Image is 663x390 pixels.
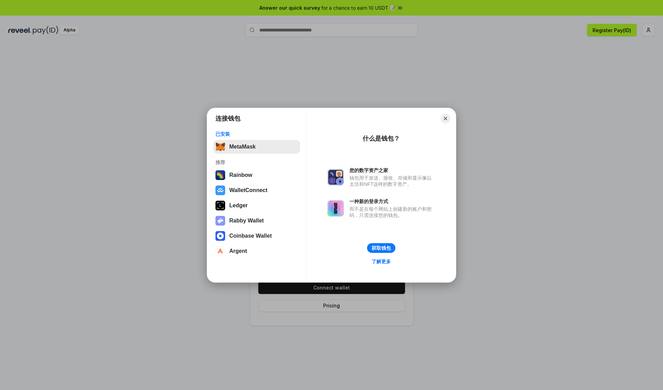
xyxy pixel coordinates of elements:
[213,140,300,154] button: MetaMask
[349,167,435,173] div: 您的数字资产之家
[215,201,225,210] img: svg+xml,%3Csvg%20xmlns%3D%22http%3A%2F%2Fwww.w3.org%2F2000%2Fsvg%22%20width%3D%2228%22%20height%3...
[349,175,435,187] div: 钱包用于发送、接收、存储和显示像以太坊和NFT这样的数字资产。
[213,183,300,197] button: WalletConnect
[229,202,248,209] div: Ledger
[229,233,272,239] div: Coinbase Wallet
[363,134,400,143] div: 什么是钱包？
[349,198,435,204] div: 一种新的登录方式
[215,170,225,180] img: svg+xml,%3Csvg%20width%3D%22120%22%20height%3D%22120%22%20viewBox%3D%220%200%20120%20120%22%20fil...
[229,187,268,193] div: WalletConnect
[229,144,256,150] div: MetaMask
[229,248,247,254] div: Argent
[367,257,395,266] a: 了解更多
[213,214,300,228] button: Rabby Wallet
[215,186,225,195] img: svg+xml,%3Csvg%20width%3D%2228%22%20height%3D%2228%22%20viewBox%3D%220%200%2028%2028%22%20fill%3D...
[327,200,344,217] img: svg+xml,%3Csvg%20xmlns%3D%22http%3A%2F%2Fwww.w3.org%2F2000%2Fsvg%22%20fill%3D%22none%22%20viewBox...
[213,199,300,212] button: Ledger
[349,206,435,218] div: 而不是在每个网站上创建新的账户和密码，只需连接您的钱包。
[367,243,395,253] button: 获取钱包
[441,114,450,123] button: Close
[229,218,264,224] div: Rabby Wallet
[215,159,298,165] div: 推荐
[215,142,225,152] img: svg+xml,%3Csvg%20fill%3D%22none%22%20height%3D%2233%22%20viewBox%3D%220%200%2035%2033%22%20width%...
[229,172,252,178] div: Rainbow
[372,245,391,251] div: 获取钱包
[215,114,240,123] h1: 连接钱包
[215,131,298,137] div: 已安装
[327,169,344,186] img: svg+xml,%3Csvg%20xmlns%3D%22http%3A%2F%2Fwww.w3.org%2F2000%2Fsvg%22%20fill%3D%22none%22%20viewBox...
[213,229,300,243] button: Coinbase Wallet
[215,216,225,226] img: svg+xml,%3Csvg%20xmlns%3D%22http%3A%2F%2Fwww.w3.org%2F2000%2Fsvg%22%20fill%3D%22none%22%20viewBox...
[213,244,300,258] button: Argent
[215,246,225,256] img: svg+xml,%3Csvg%20width%3D%2228%22%20height%3D%2228%22%20viewBox%3D%220%200%2028%2028%22%20fill%3D...
[213,168,300,182] button: Rainbow
[215,231,225,241] img: svg+xml,%3Csvg%20width%3D%2228%22%20height%3D%2228%22%20viewBox%3D%220%200%2028%2028%22%20fill%3D...
[372,258,391,265] div: 了解更多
